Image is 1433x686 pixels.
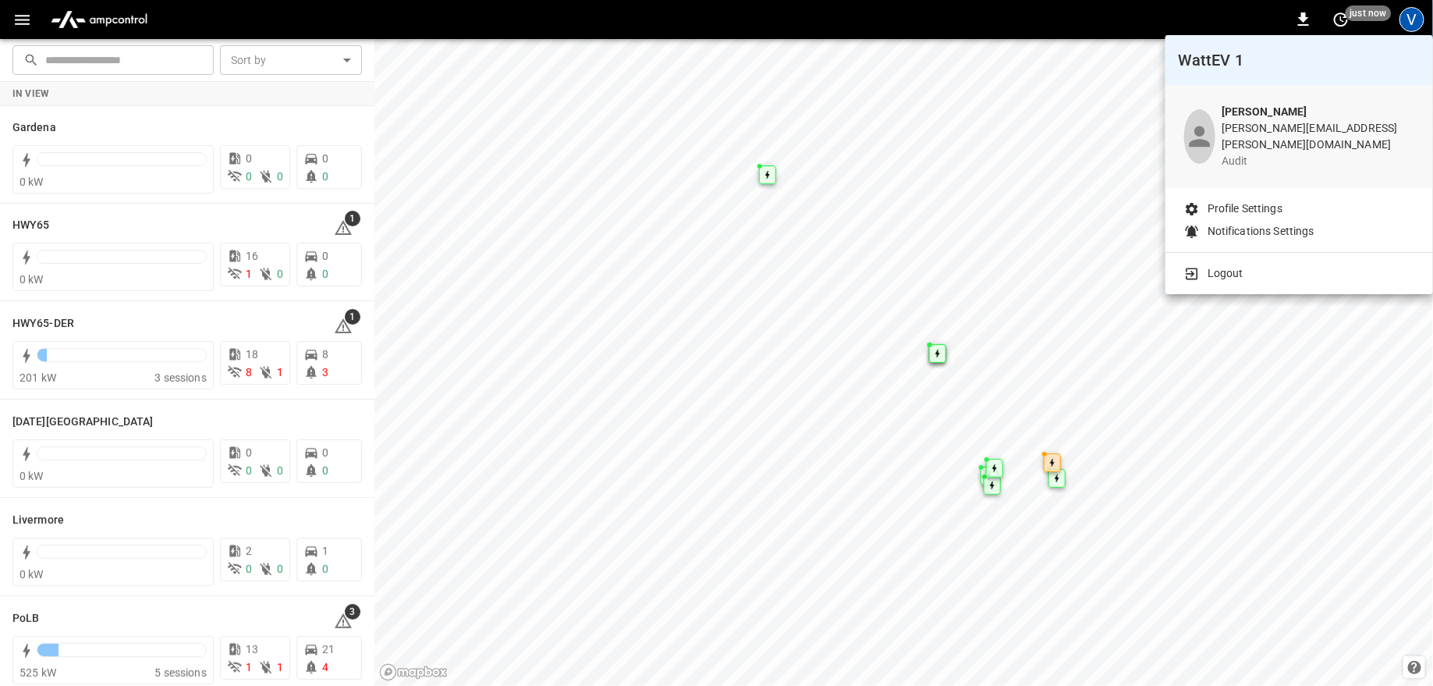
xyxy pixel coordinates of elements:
[1178,48,1421,73] h6: WattEV 1
[1184,109,1215,164] div: profile-icon
[1208,201,1282,217] p: Profile Settings
[1208,223,1314,240] p: Notifications Settings
[1222,120,1414,153] p: [PERSON_NAME][EMAIL_ADDRESS][PERSON_NAME][DOMAIN_NAME]
[1222,105,1307,118] b: [PERSON_NAME]
[1222,153,1414,169] p: audit
[1208,265,1243,282] p: Logout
